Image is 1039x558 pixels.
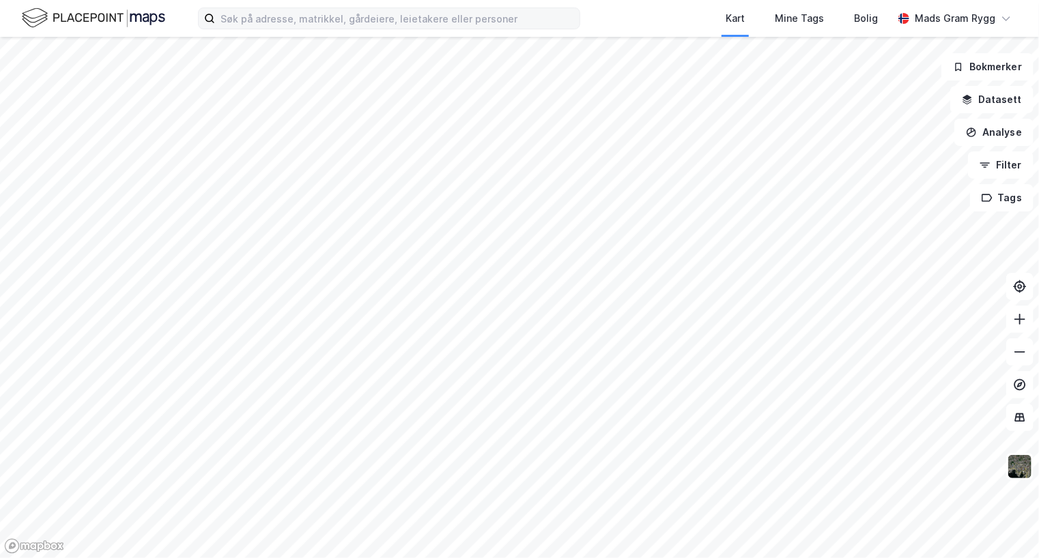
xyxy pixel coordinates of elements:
[968,151,1034,179] button: Filter
[941,53,1034,80] button: Bokmerker
[854,10,878,27] div: Bolig
[1007,454,1033,480] img: 9k=
[915,10,995,27] div: Mads Gram Rygg
[950,86,1034,113] button: Datasett
[971,493,1039,558] div: Kontrollprogram for chat
[954,119,1034,146] button: Analyse
[970,184,1034,211] button: Tags
[215,8,580,29] input: Søk på adresse, matrikkel, gårdeiere, leietakere eller personer
[22,6,165,30] img: logo.f888ab2527a4732fd821a326f86c7f29.svg
[775,10,824,27] div: Mine Tags
[4,538,64,554] a: Mapbox homepage
[971,493,1039,558] iframe: Chat Widget
[726,10,745,27] div: Kart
